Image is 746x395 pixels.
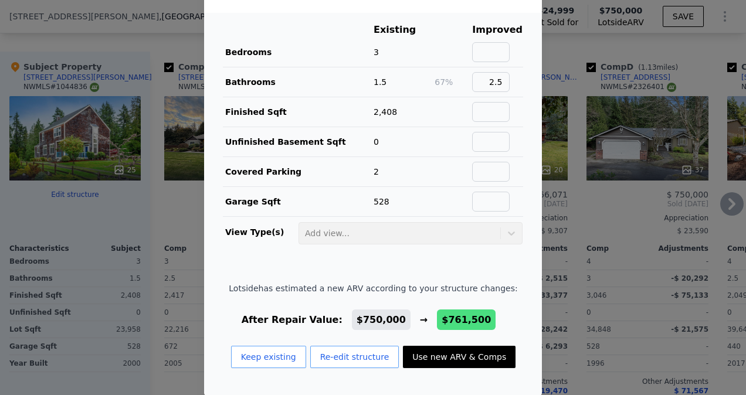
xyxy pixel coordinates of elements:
span: 0 [374,137,379,147]
span: 1.5 [374,77,386,87]
span: 2,408 [374,107,397,117]
span: $761,500 [442,314,491,325]
td: Covered Parking [223,157,373,187]
span: 528 [374,197,389,206]
button: Re-edit structure [310,346,399,368]
td: Unfinished Basement Sqft [223,127,373,157]
span: 67% [435,77,453,87]
th: Existing [373,22,434,38]
div: After Repair Value: → [229,313,517,327]
button: Use new ARV & Comps [403,346,516,368]
span: 2 [374,167,379,176]
td: Finished Sqft [223,97,373,127]
td: Garage Sqft [223,187,373,217]
span: Lotside has estimated a new ARV according to your structure changes: [229,282,517,294]
td: Bedrooms [223,38,373,67]
span: $750,000 [357,314,406,325]
th: Improved [472,22,523,38]
span: 3 [374,47,379,57]
td: View Type(s) [223,217,298,245]
button: Keep existing [231,346,306,368]
td: Bathrooms [223,67,373,97]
